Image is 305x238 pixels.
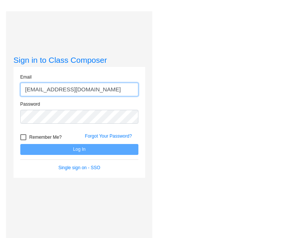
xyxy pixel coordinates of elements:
[20,101,40,108] label: Password
[14,55,145,65] h3: Sign in to Class Composer
[20,144,138,155] button: Log In
[29,133,62,142] span: Remember Me?
[58,165,100,170] a: Single sign on - SSO
[20,74,32,80] label: Email
[85,133,132,139] a: Forgot Your Password?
